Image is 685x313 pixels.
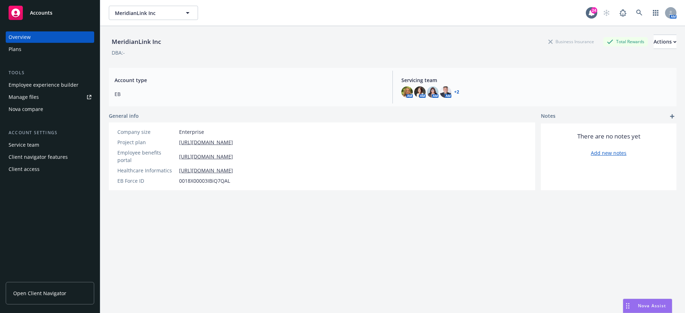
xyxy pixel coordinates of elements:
[117,138,176,146] div: Project plan
[117,177,176,185] div: EB Force ID
[616,6,630,20] a: Report a Bug
[6,151,94,163] a: Client navigator features
[599,6,614,20] a: Start snowing
[30,10,52,16] span: Accounts
[112,49,125,56] div: DBA: -
[603,37,648,46] div: Total Rewards
[591,149,626,157] a: Add new notes
[6,104,94,115] a: Nova compare
[401,86,413,98] img: photo
[454,90,459,94] a: +2
[6,129,94,136] div: Account settings
[668,112,676,121] a: add
[6,69,94,76] div: Tools
[179,167,233,174] a: [URL][DOMAIN_NAME]
[577,132,640,141] span: There are no notes yet
[117,149,176,164] div: Employee benefits portal
[9,79,78,91] div: Employee experience builder
[13,289,66,297] span: Open Client Navigator
[6,163,94,175] a: Client access
[9,151,68,163] div: Client navigator features
[117,167,176,174] div: Healthcare Informatics
[9,44,21,55] div: Plans
[115,90,384,98] span: EB
[401,76,671,84] span: Servicing team
[179,128,204,136] span: Enterprise
[638,303,666,309] span: Nova Assist
[179,153,233,160] a: [URL][DOMAIN_NAME]
[109,6,198,20] button: MeridianLink Inc
[654,35,676,49] button: Actions
[623,299,632,313] div: Drag to move
[109,37,164,46] div: MeridianLink Inc
[117,128,176,136] div: Company size
[179,177,230,185] span: 0018X00003IBiQ7QAL
[109,112,139,120] span: General info
[440,86,451,98] img: photo
[6,79,94,91] a: Employee experience builder
[414,86,426,98] img: photo
[9,139,39,151] div: Service team
[9,31,31,43] div: Overview
[541,112,555,121] span: Notes
[427,86,438,98] img: photo
[179,138,233,146] a: [URL][DOMAIN_NAME]
[545,37,598,46] div: Business Insurance
[632,6,646,20] a: Search
[649,6,663,20] a: Switch app
[591,7,597,14] div: 24
[9,91,39,103] div: Manage files
[115,76,384,84] span: Account type
[6,139,94,151] a: Service team
[115,9,177,17] span: MeridianLink Inc
[6,3,94,23] a: Accounts
[6,91,94,103] a: Manage files
[9,163,40,175] div: Client access
[9,104,43,115] div: Nova compare
[623,299,672,313] button: Nova Assist
[6,44,94,55] a: Plans
[6,31,94,43] a: Overview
